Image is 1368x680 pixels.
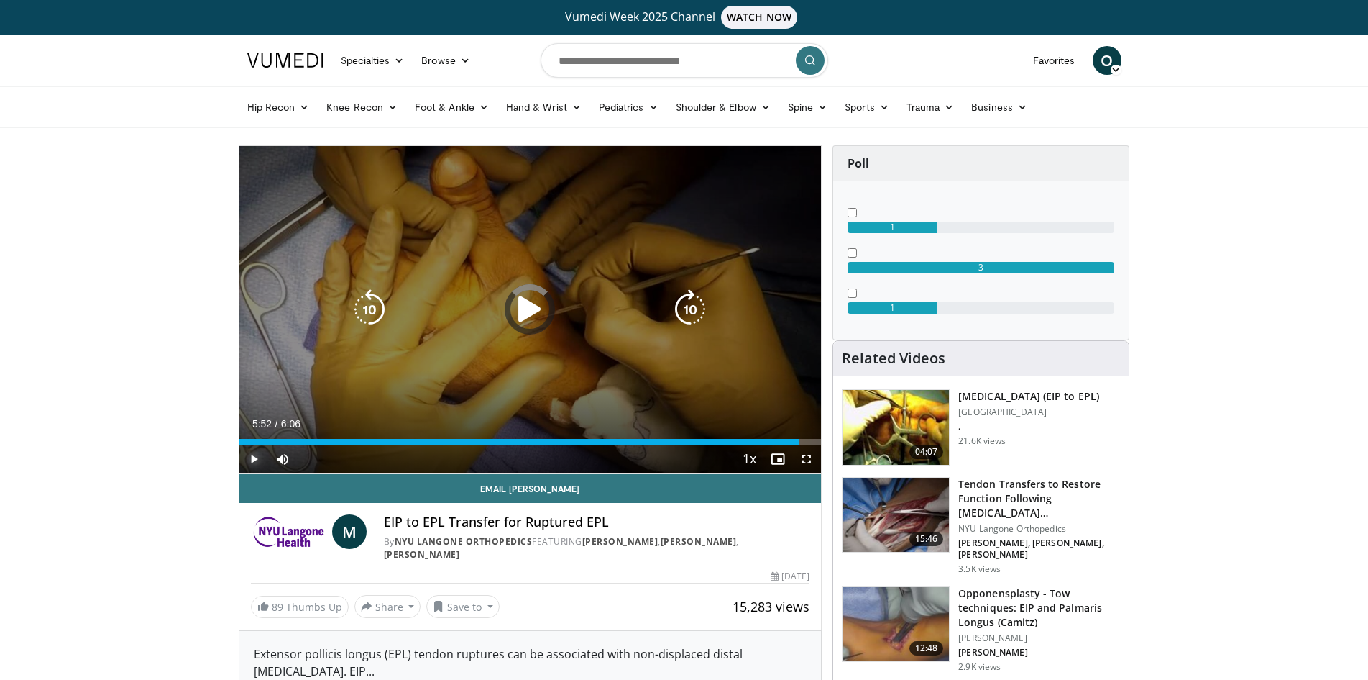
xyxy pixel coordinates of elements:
h3: Tendon Transfers to Restore Function Following [MEDICAL_DATA] [MEDICAL_DATA] [958,477,1120,520]
h4: EIP to EPL Transfer for Ruptured EPL [384,514,809,530]
a: [PERSON_NAME] [384,548,460,561]
span: 89 [272,600,283,614]
a: Vumedi Week 2025 ChannelWATCH NOW [249,6,1119,29]
div: By FEATURING , , [384,535,809,561]
a: Favorites [1024,46,1084,75]
a: [PERSON_NAME] [582,535,658,548]
h3: [MEDICAL_DATA] (EIP to EPL) [958,389,1099,404]
div: 1 [848,302,937,314]
p: NYU Langone Orthopedics [958,523,1120,535]
img: f3f82e9d-091e-4620-8817-5c46a38926e5.jpeg.150x105_q85_crop-smart_upscale.jpg [843,478,949,553]
p: 21.6K views [958,435,1006,447]
a: Pediatrics [590,93,667,122]
a: Browse [413,46,479,75]
a: Business [963,93,1036,122]
p: . [958,421,1099,432]
a: O [1093,46,1121,75]
h4: Related Videos [842,350,945,367]
p: [PERSON_NAME] [958,633,1120,644]
img: NYU Langone Orthopedics [251,514,326,549]
a: Hand & Wrist [497,93,590,122]
button: Fullscreen [792,445,821,473]
span: WATCH NOW [721,6,797,29]
a: 12:48 Opponensplasty - Tow techniques: EIP and Palmaris Longus (Camitz) [PERSON_NAME] [PERSON_NAM... [842,586,1120,673]
div: [DATE] [771,570,809,583]
h3: Opponensplasty - Tow techniques: EIP and Palmaris Longus (Camitz) [958,586,1120,630]
p: 3.5K views [958,563,1001,575]
p: [PERSON_NAME] [958,647,1120,658]
p: [GEOGRAPHIC_DATA] [958,407,1099,418]
a: NYU Langone Orthopedics [395,535,533,548]
a: Knee Recon [318,93,406,122]
input: Search topics, interventions [541,43,828,78]
p: [PERSON_NAME], [PERSON_NAME], [PERSON_NAME] [958,538,1120,561]
a: 89 Thumbs Up [251,596,349,618]
button: Playback Rate [735,445,763,473]
p: 2.9K views [958,661,1001,673]
a: Sports [836,93,898,122]
span: 6:06 [281,418,300,430]
a: Specialties [332,46,413,75]
span: 04:07 [909,445,944,459]
a: Email [PERSON_NAME] [239,474,822,503]
a: [PERSON_NAME] [661,535,737,548]
img: VuMedi Logo [247,53,323,68]
span: 12:48 [909,641,944,656]
strong: Poll [848,155,869,171]
button: Save to [426,595,500,618]
button: Enable picture-in-picture mode [763,445,792,473]
a: M [332,514,367,549]
span: 15,283 views [733,598,809,615]
img: EIP_to_EPL_100010392_2.jpg.150x105_q85_crop-smart_upscale.jpg [843,390,949,465]
a: Trauma [898,93,963,122]
a: Shoulder & Elbow [667,93,779,122]
div: 3 [848,262,1114,273]
span: 15:46 [909,532,944,546]
video-js: Video Player [239,146,822,474]
button: Share [354,595,421,618]
div: 1 [848,222,937,233]
button: Play [239,445,268,473]
a: 15:46 Tendon Transfers to Restore Function Following [MEDICAL_DATA] [MEDICAL_DATA] NYU Langone Or... [842,477,1120,575]
div: Progress Bar [239,439,822,445]
a: Spine [779,93,836,122]
button: Mute [268,445,297,473]
span: / [275,418,278,430]
a: Foot & Ankle [406,93,497,122]
a: 04:07 [MEDICAL_DATA] (EIP to EPL) [GEOGRAPHIC_DATA] . 21.6K views [842,389,1120,466]
img: 0fbf1a49-7eb2-4364-92f3-fcf940d9e558.150x105_q85_crop-smart_upscale.jpg [843,587,949,662]
a: Hip Recon [239,93,318,122]
span: 5:52 [252,418,272,430]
